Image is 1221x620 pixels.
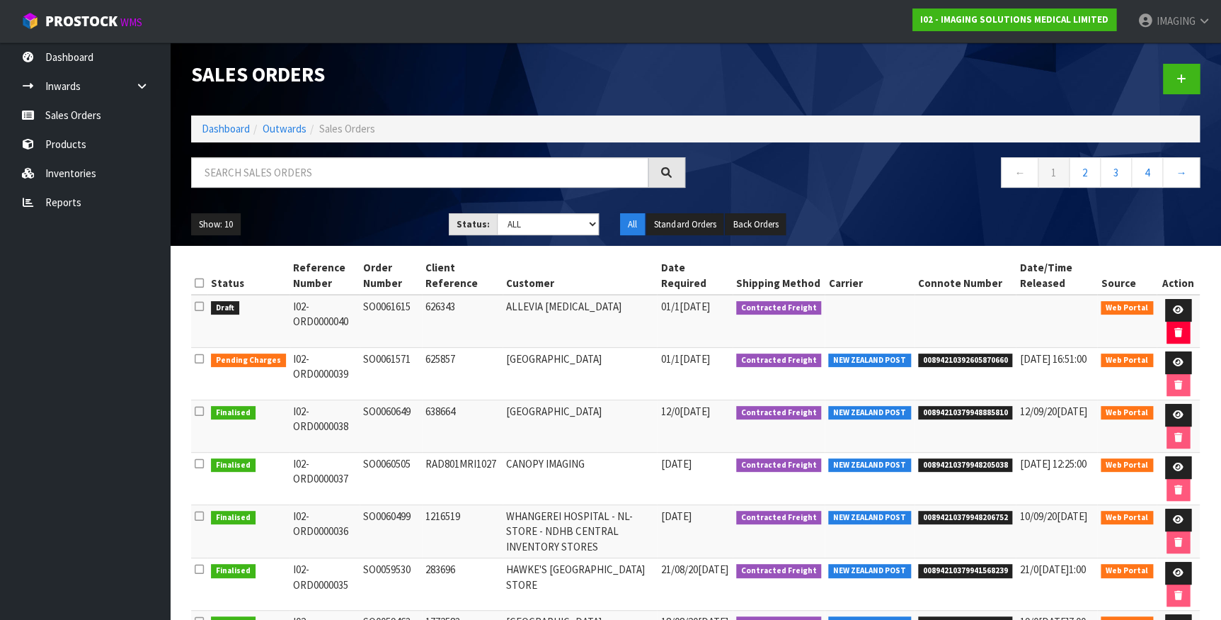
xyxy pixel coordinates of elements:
td: 626343 [422,295,503,348]
span: NEW ZEALAND POST [828,564,911,578]
span: 00894210379948206752 [918,511,1013,525]
span: Finalised [211,406,256,420]
td: 625857 [422,348,503,400]
span: 00894210392605870660 [918,354,1013,368]
span: Pending Charges [211,354,286,368]
td: I02-ORD0000036 [290,505,360,558]
strong: I02 - IMAGING SOLUTIONS MEDICAL LIMITED [920,13,1108,26]
span: Contracted Freight [736,564,822,578]
td: [GEOGRAPHIC_DATA] [503,348,657,400]
td: I02-ORD0000037 [290,453,360,505]
td: SO0060505 [360,453,422,505]
span: Web Portal [1101,511,1153,525]
span: NEW ZEALAND POST [828,511,911,525]
span: Contracted Freight [736,458,822,473]
button: All [620,213,645,236]
td: 638664 [422,400,503,453]
td: I02-ORD0000040 [290,295,360,348]
span: IMAGING [1156,14,1195,28]
span: 21/0[DATE]1:00 [1019,563,1085,576]
span: Contracted Freight [736,354,822,368]
td: WHANGEREI HOSPITAL - NL-STORE - NDHB CENTRAL INVENTORY STORES [503,505,657,558]
span: Finalised [211,458,256,473]
small: WMS [120,16,142,29]
a: → [1162,157,1200,188]
span: Contracted Freight [736,301,822,315]
td: SO0061571 [360,348,422,400]
th: Customer [503,257,657,295]
th: Connote Number [915,257,1016,295]
td: [GEOGRAPHIC_DATA] [503,400,657,453]
span: [DATE] 12:25:00 [1019,457,1086,470]
td: 283696 [422,558,503,611]
td: RAD801MRI1027 [422,453,503,505]
span: Contracted Freight [736,406,822,420]
nav: Page navigation [706,157,1200,192]
th: Source [1097,257,1157,295]
strong: Status: [457,218,490,230]
span: Finalised [211,564,256,578]
span: NEW ZEALAND POST [828,354,911,368]
span: 12/09/20[DATE] [1019,405,1087,418]
button: Standard Orders [646,213,723,236]
span: 00894210379948885810 [918,406,1013,420]
span: 00894210379941568239 [918,564,1013,578]
span: Web Portal [1101,354,1153,368]
th: Carrier [825,257,915,295]
a: 3 [1100,157,1132,188]
a: Outwards [263,122,306,135]
span: 01/1[DATE] [660,352,709,366]
button: Back Orders [725,213,786,236]
td: ALLEVIA [MEDICAL_DATA] [503,295,657,348]
span: [DATE] [660,509,691,523]
th: Status [207,257,290,295]
a: ← [1001,157,1038,188]
span: 00894210379948205038 [918,458,1013,473]
th: Reference Number [290,257,360,295]
th: Shipping Method [733,257,825,295]
span: [DATE] [660,457,691,470]
td: I02-ORD0000038 [290,400,360,453]
span: 12/0[DATE] [660,405,709,418]
span: ProStock [45,12,117,30]
th: Date/Time Released [1016,257,1097,295]
td: 1216519 [422,505,503,558]
td: SO0060499 [360,505,422,558]
span: Web Portal [1101,301,1153,315]
span: Web Portal [1101,406,1153,420]
span: NEW ZEALAND POST [828,406,911,420]
th: Client Reference [422,257,503,295]
td: I02-ORD0000039 [290,348,360,400]
span: 10/09/20[DATE] [1019,509,1087,523]
td: SO0060649 [360,400,422,453]
th: Action [1157,257,1200,295]
td: HAWKE'S [GEOGRAPHIC_DATA] STORE [503,558,657,611]
span: Finalised [211,511,256,525]
th: Date Required [657,257,732,295]
button: Show: 10 [191,213,241,236]
a: Dashboard [202,122,250,135]
a: 1 [1038,157,1070,188]
span: 21/08/20[DATE] [660,563,728,576]
span: Web Portal [1101,458,1153,473]
span: Web Portal [1101,564,1153,578]
a: 2 [1069,157,1101,188]
td: CANOPY IMAGING [503,453,657,505]
span: Sales Orders [319,122,375,135]
span: Contracted Freight [736,511,822,525]
td: SO0059530 [360,558,422,611]
span: [DATE] 16:51:00 [1019,352,1086,366]
a: 4 [1131,157,1163,188]
span: Draft [211,301,239,315]
input: Search sales orders [191,157,648,188]
h1: Sales Orders [191,64,685,86]
span: 01/1[DATE] [660,300,709,313]
img: cube-alt.png [21,12,39,30]
th: Order Number [360,257,422,295]
span: NEW ZEALAND POST [828,458,911,473]
td: SO0061615 [360,295,422,348]
td: I02-ORD0000035 [290,558,360,611]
